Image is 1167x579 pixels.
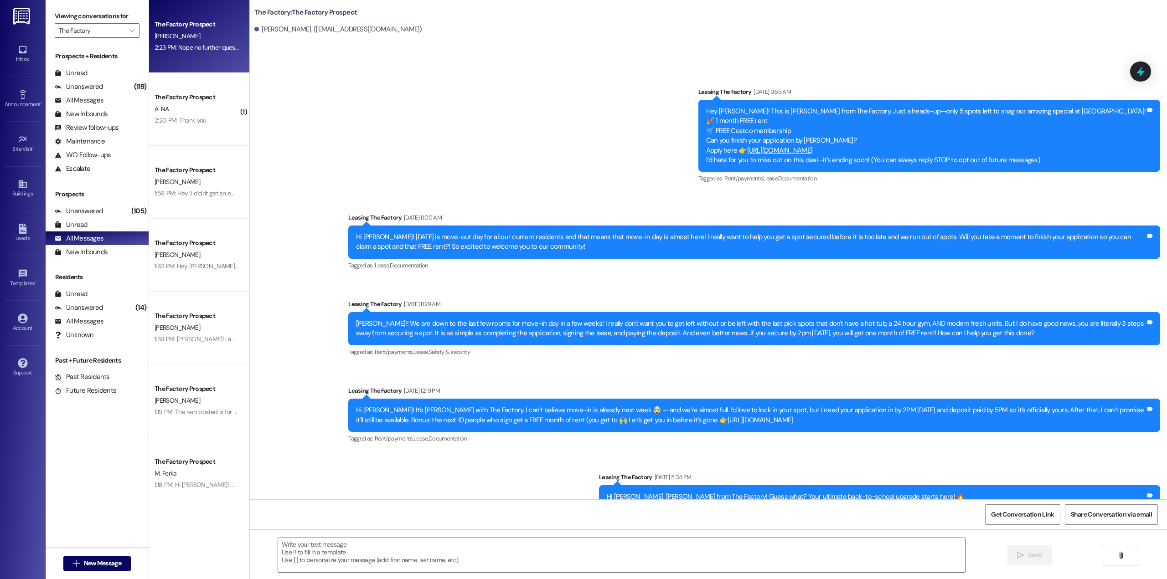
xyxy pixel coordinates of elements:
div: 1:58 PM: Hey! I didn't get an email about my roommates. Is there a way we can get that? [155,189,386,197]
div: 1:18 PM: Hi [PERSON_NAME]! We are preparing units right now for move in! Move in day is scheduled... [155,481,654,489]
div: The Factory Prospect [155,384,239,394]
div: Hi [PERSON_NAME], [PERSON_NAME] from The Factory! Guess what? Your ultimate back-to-school upgrad... [607,492,1146,551]
div: Tagged as: [348,432,1160,445]
img: ResiDesk Logo [13,8,32,25]
a: [URL][DOMAIN_NAME] [747,146,813,155]
i:  [1117,552,1124,559]
button: Share Conversation via email [1065,504,1158,525]
span: Documentation [429,435,467,442]
div: Escalate [55,164,90,174]
div: [DATE] 11:29 AM [402,299,440,309]
div: [DATE] 11:00 AM [402,213,442,222]
div: 1:43 PM: Hey [PERSON_NAME], please sign your animal addendum ASAP! [155,262,347,270]
div: Leasing The Factory [348,299,1160,312]
span: Safety & security [429,348,470,356]
div: Tagged as: [348,259,1160,272]
a: Templates • [5,266,41,291]
span: [PERSON_NAME] [155,323,200,332]
span: Lease , [413,435,429,442]
div: All Messages [55,96,103,105]
div: The Factory Prospect [155,20,239,29]
div: 1:19 PM: The rent posted is for August's rent not Septembers! Sorry for that confusion! [155,408,378,416]
a: Support [5,355,41,380]
div: Maintenance [55,137,105,146]
span: [PERSON_NAME] [155,178,200,186]
a: Leads [5,221,41,246]
div: Unread [55,68,88,78]
div: Review follow-ups [55,123,119,133]
span: Documentation [778,174,816,182]
span: [PERSON_NAME] [155,396,200,405]
div: [DATE] 9:55 AM [751,87,791,97]
div: Hi [PERSON_NAME]! It’s [PERSON_NAME] with The Factory. I can’t believe move-in is already next we... [356,405,1146,425]
a: Site Visit • [5,132,41,156]
i:  [1017,552,1024,559]
span: New Message [84,559,121,568]
div: Tagged as: [698,172,1161,185]
a: Inbox [5,42,41,67]
span: • [41,100,42,106]
div: New Inbounds [55,247,108,257]
button: Send [1007,545,1052,565]
div: 1:39 PM: [PERSON_NAME]! I am so sorry to bug you, I just got approval to give you a $50 gift card... [155,335,723,343]
div: Hey [PERSON_NAME]! This is [PERSON_NAME] from The Factory. Just a heads-up—only 5 spots left to s... [706,107,1146,165]
span: Rent/payments , [375,435,413,442]
div: [DATE] 12:19 PM [402,386,440,395]
div: The Factory Prospect [155,165,239,175]
span: Rent/payments , [375,348,413,356]
div: [PERSON_NAME]. ([EMAIL_ADDRESS][DOMAIN_NAME]) [254,25,422,34]
div: (14) [133,301,149,315]
div: Prospects + Residents [46,51,149,61]
span: [PERSON_NAME] [155,251,200,259]
div: Tagged as: [348,345,1160,359]
a: [URL][DOMAIN_NAME] [728,415,793,425]
div: Residents [46,272,149,282]
div: Past + Future Residents [46,356,149,365]
i:  [129,27,134,34]
div: Unanswered [55,303,103,313]
span: • [33,144,34,151]
div: 2:23 PM: Nope no further questions, I signed it [155,43,275,51]
span: Lease , [375,261,390,269]
label: Viewing conversations for [55,9,139,23]
div: [PERSON_NAME]!! We are down to the last few rooms for move-in day in a few weeks! I really don't ... [356,319,1146,338]
div: Unanswered [55,82,103,92]
div: The Factory Prospect [155,238,239,248]
div: The Factory Prospect [155,311,239,321]
div: Unread [55,289,88,299]
div: The Factory Prospect [155,92,239,102]
span: A. NA [155,105,169,113]
span: Lease , [763,174,778,182]
div: Leasing The Factory [599,472,1160,485]
div: Leasing The Factory [698,87,1161,100]
i:  [73,560,80,567]
span: Documentation [390,261,428,269]
div: Leasing The Factory [348,213,1160,225]
span: Share Conversation via email [1071,510,1152,519]
div: Past Residents [55,372,110,382]
div: (105) [129,204,149,218]
div: (119) [132,80,149,94]
div: Future Residents [55,386,116,395]
div: All Messages [55,234,103,243]
div: The Factory Prospect [155,457,239,466]
div: Prospects [46,190,149,199]
div: Unknown [55,330,93,340]
span: Rent/payments , [724,174,763,182]
span: [PERSON_NAME] [155,32,200,40]
div: Leasing The Factory [348,386,1160,399]
button: New Message [63,556,131,571]
div: 2:20 PM: Thank you [155,116,206,124]
b: The Factory: The Factory Prospect [254,8,357,17]
div: Unanswered [55,206,103,216]
div: Unread [55,220,88,230]
a: Account [5,311,41,335]
span: Get Conversation Link [991,510,1054,519]
span: • [35,279,36,285]
div: [DATE] 5:34 PM [652,472,692,482]
div: WO Follow-ups [55,150,111,160]
span: M. Ferka [155,469,176,477]
div: Hi [PERSON_NAME]! [DATE] is move-out day for all our current residents and that means that move-i... [356,232,1146,252]
a: Buildings [5,176,41,201]
span: Send [1028,550,1042,560]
